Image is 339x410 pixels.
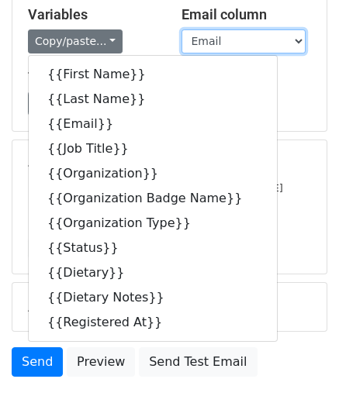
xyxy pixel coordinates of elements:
[12,347,63,377] a: Send
[28,182,283,194] small: [PERSON_NAME][EMAIL_ADDRESS][DOMAIN_NAME]
[28,6,158,23] h5: Variables
[29,236,277,260] a: {{Status}}
[29,211,277,236] a: {{Organization Type}}
[29,186,277,211] a: {{Organization Badge Name}}
[29,161,277,186] a: {{Organization}}
[261,336,339,410] iframe: Chat Widget
[29,136,277,161] a: {{Job Title}}
[29,62,277,87] a: {{First Name}}
[29,285,277,310] a: {{Dietary Notes}}
[29,310,277,335] a: {{Registered At}}
[139,347,257,377] a: Send Test Email
[29,112,277,136] a: {{Email}}
[67,347,135,377] a: Preview
[29,87,277,112] a: {{Last Name}}
[182,6,312,23] h5: Email column
[29,260,277,285] a: {{Dietary}}
[28,29,123,53] a: Copy/paste...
